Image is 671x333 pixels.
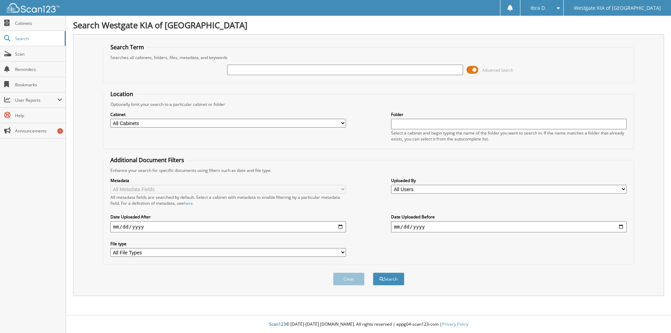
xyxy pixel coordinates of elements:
button: Search [373,273,404,285]
span: Search [15,36,61,42]
input: end [391,221,627,232]
div: 1 [57,128,63,134]
h1: Search Westgate KIA of [GEOGRAPHIC_DATA] [73,19,664,31]
legend: Additional Document Filters [107,156,188,164]
span: Ibra D. [531,6,546,10]
span: Help [15,113,62,118]
div: © [DATE]-[DATE] [DOMAIN_NAME]. All rights reserved | appg04-scan123-com | [66,316,671,333]
iframe: Chat Widget [636,299,671,333]
div: Select a cabinet and begin typing the name of the folder you want to search in. If the name match... [391,130,627,142]
label: Date Uploaded After [110,214,346,220]
label: Uploaded By [391,178,627,183]
span: Announcements [15,128,62,134]
div: Searches all cabinets, folders, files, metadata, and keywords [107,55,630,60]
input: start [110,221,346,232]
legend: Search Term [107,43,147,51]
span: Advanced Search [482,67,513,73]
div: Enhance your search for specific documents using filters such as date and file type. [107,167,630,173]
label: Folder [391,111,627,117]
legend: Location [107,90,137,98]
span: Bookmarks [15,82,62,88]
span: User Reports [15,97,57,103]
span: Westgate KIA of [GEOGRAPHIC_DATA] [574,6,661,10]
img: scan123-logo-white.svg [7,3,59,13]
a: Privacy Policy [442,321,468,327]
span: Scan [15,51,62,57]
span: Cabinets [15,20,62,26]
label: File type [110,241,346,247]
div: Optionally limit your search to a particular cabinet or folder [107,101,630,107]
label: Date Uploaded Before [391,214,627,220]
a: here [184,200,193,206]
span: Scan123 [269,321,286,327]
button: Clear [333,273,365,285]
span: Reminders [15,66,62,72]
label: Metadata [110,178,346,183]
div: All metadata fields are searched by default. Select a cabinet with metadata to enable filtering b... [110,194,346,206]
label: Cabinet [110,111,346,117]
